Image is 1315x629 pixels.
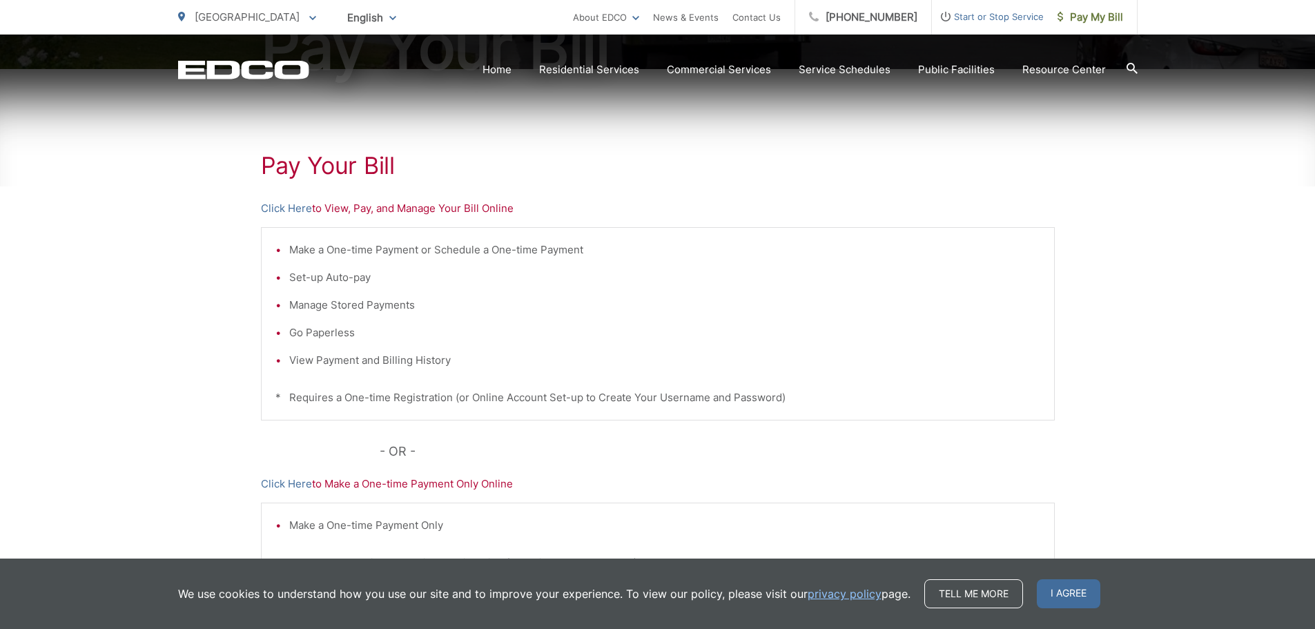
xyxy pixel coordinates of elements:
[261,152,1055,180] h1: Pay Your Bill
[289,325,1040,341] li: Go Paperless
[195,10,300,23] span: [GEOGRAPHIC_DATA]
[289,242,1040,258] li: Make a One-time Payment or Schedule a One-time Payment
[261,200,1055,217] p: to View, Pay, and Manage Your Bill Online
[1022,61,1106,78] a: Resource Center
[483,61,512,78] a: Home
[653,9,719,26] a: News & Events
[732,9,781,26] a: Contact Us
[289,297,1040,313] li: Manage Stored Payments
[539,61,639,78] a: Residential Services
[289,352,1040,369] li: View Payment and Billing History
[918,61,995,78] a: Public Facilities
[289,517,1040,534] li: Make a One-time Payment Only
[178,586,910,602] p: We use cookies to understand how you use our site and to improve your experience. To view our pol...
[337,6,407,30] span: English
[261,200,312,217] a: Click Here
[261,476,312,492] a: Click Here
[924,579,1023,608] a: Tell me more
[667,61,771,78] a: Commercial Services
[1058,9,1123,26] span: Pay My Bill
[178,60,309,79] a: EDCD logo. Return to the homepage.
[261,476,1055,492] p: to Make a One-time Payment Only Online
[799,61,890,78] a: Service Schedules
[275,554,1040,571] p: * DOES NOT Require a One-time Registration (or Online Account Set-up)
[275,389,1040,406] p: * Requires a One-time Registration (or Online Account Set-up to Create Your Username and Password)
[380,441,1055,462] p: - OR -
[289,269,1040,286] li: Set-up Auto-pay
[808,586,881,602] a: privacy policy
[1037,579,1100,608] span: I agree
[573,9,639,26] a: About EDCO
